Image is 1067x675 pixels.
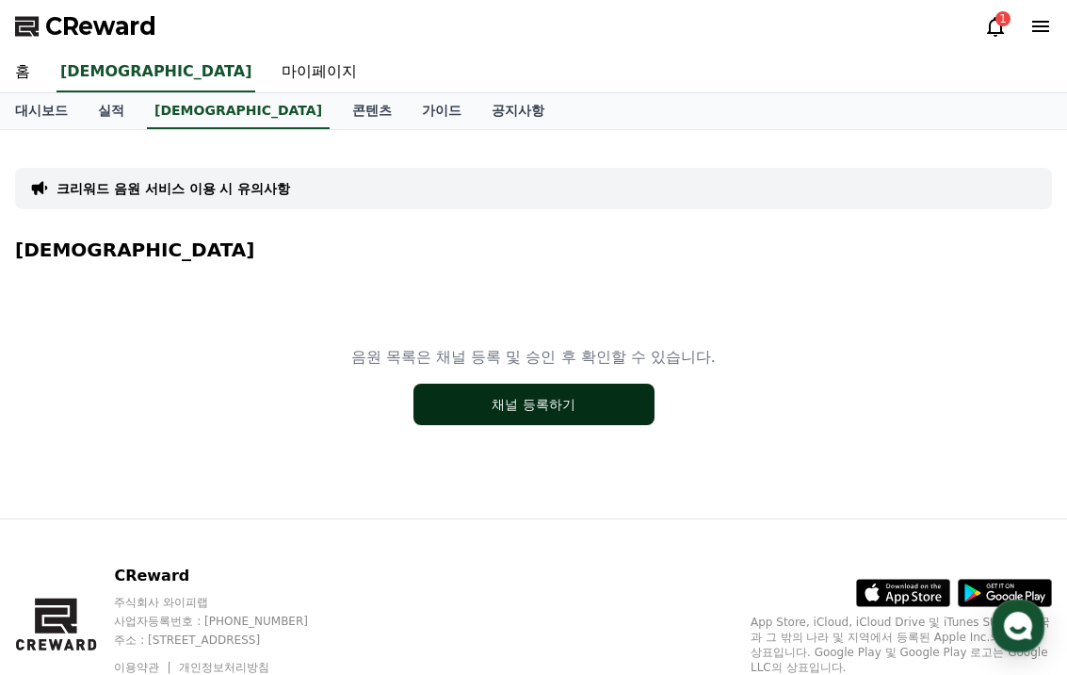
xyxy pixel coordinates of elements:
[15,239,1052,260] h4: [DEMOGRAPHIC_DATA]
[243,519,362,566] a: 설정
[337,93,407,129] a: 콘텐츠
[45,11,156,41] span: CReward
[15,11,156,41] a: CReward
[351,346,716,369] p: 음원 목록은 채널 등록 및 승인 후 확인할 수 있습니다.
[477,93,559,129] a: 공지사항
[995,11,1010,26] div: 1
[83,93,139,129] a: 실적
[114,565,344,587] p: CReward
[114,614,344,629] p: 사업자등록번호 : [PHONE_NUMBER]
[59,547,71,562] span: 홈
[57,53,255,92] a: [DEMOGRAPHIC_DATA]
[179,661,269,674] a: 개인정보처리방침
[147,93,330,129] a: [DEMOGRAPHIC_DATA]
[751,615,1052,675] p: App Store, iCloud, iCloud Drive 및 iTunes Store는 미국과 그 밖의 나라 및 지역에서 등록된 Apple Inc.의 서비스 상표입니다. Goo...
[291,547,314,562] span: 설정
[114,633,344,648] p: 주소 : [STREET_ADDRESS]
[172,548,195,563] span: 대화
[984,15,1007,38] a: 1
[413,384,655,425] button: 채널 등록하기
[6,519,124,566] a: 홈
[124,519,243,566] a: 대화
[114,595,344,610] p: 주식회사 와이피랩
[114,661,173,674] a: 이용약관
[267,53,372,92] a: 마이페이지
[57,179,290,198] a: 크리워드 음원 서비스 이용 시 유의사항
[407,93,477,129] a: 가이드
